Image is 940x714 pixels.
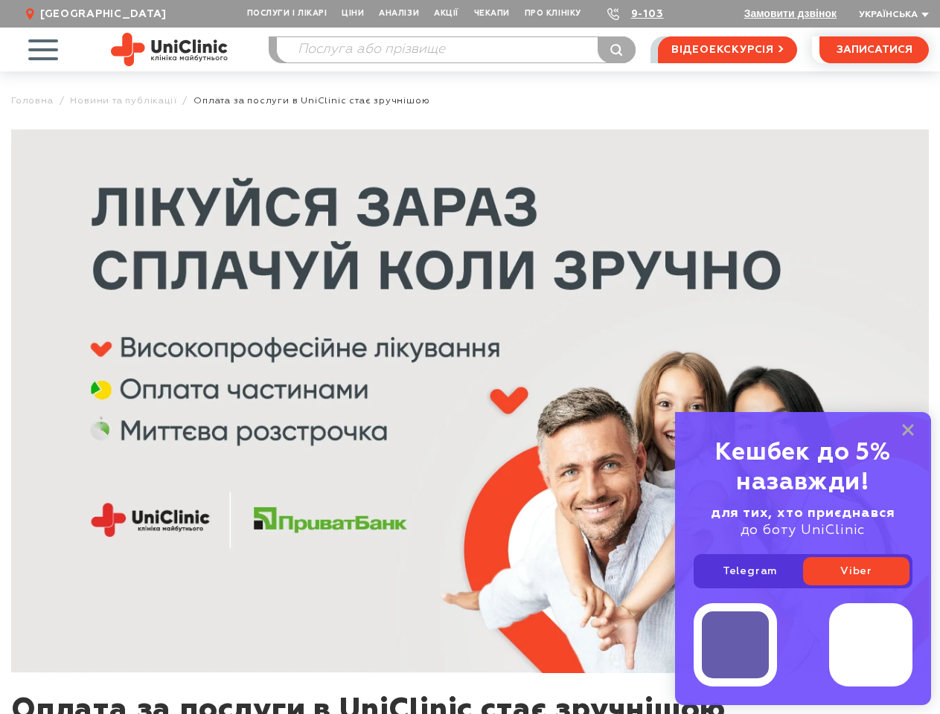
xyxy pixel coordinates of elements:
[697,557,803,585] a: Telegram
[11,129,929,673] img: Оплата за послуги в UniClinic стає зручнішою
[194,95,429,106] span: Оплата за послуги в UniClinic стає зручнішою
[658,36,797,63] a: відеоекскурсія
[70,95,176,106] a: Новини та публікації
[694,505,912,539] div: до боту UniClinic
[11,95,54,106] a: Головна
[671,37,774,62] span: відеоекскурсія
[40,7,167,21] span: [GEOGRAPHIC_DATA]
[111,33,228,66] img: Uniclinic
[694,438,912,498] div: Кешбек до 5% назавжди!
[855,10,929,21] button: Українська
[819,36,929,63] button: записатися
[277,37,635,62] input: Послуга або прізвище
[711,506,895,520] b: для тих, хто приєднався
[631,9,664,19] a: 9-103
[803,557,909,585] a: Viber
[837,45,912,55] span: записатися
[859,10,918,19] span: Українська
[744,7,837,19] button: Замовити дзвінок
